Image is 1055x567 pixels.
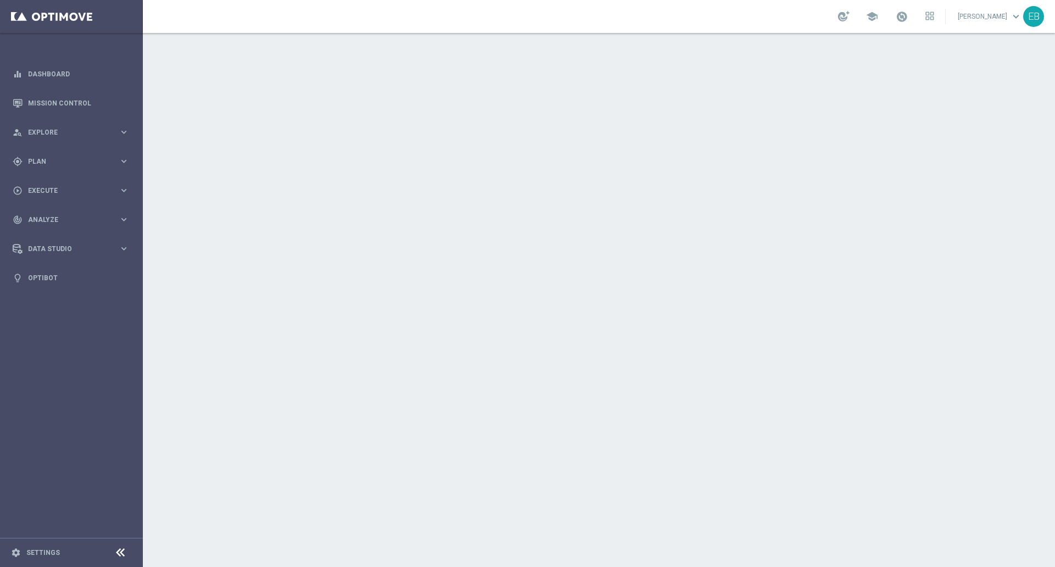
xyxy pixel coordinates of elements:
[28,158,119,165] span: Plan
[13,263,129,292] div: Optibot
[13,186,23,196] i: play_circle_outline
[957,8,1023,25] a: [PERSON_NAME]keyboard_arrow_down
[13,88,129,118] div: Mission Control
[28,129,119,136] span: Explore
[13,157,23,166] i: gps_fixed
[119,127,129,137] i: keyboard_arrow_right
[119,185,129,196] i: keyboard_arrow_right
[12,186,130,195] button: play_circle_outline Execute keyboard_arrow_right
[119,243,129,254] i: keyboard_arrow_right
[28,216,119,223] span: Analyze
[13,215,23,225] i: track_changes
[12,128,130,137] button: person_search Explore keyboard_arrow_right
[28,187,119,194] span: Execute
[866,10,878,23] span: school
[1023,6,1044,27] div: EB
[13,127,119,137] div: Explore
[13,215,119,225] div: Analyze
[13,59,129,88] div: Dashboard
[12,70,130,79] button: equalizer Dashboard
[28,263,129,292] a: Optibot
[12,244,130,253] button: Data Studio keyboard_arrow_right
[13,69,23,79] i: equalizer
[13,244,119,254] div: Data Studio
[11,548,21,558] i: settings
[119,156,129,166] i: keyboard_arrow_right
[28,88,129,118] a: Mission Control
[1010,10,1022,23] span: keyboard_arrow_down
[13,186,119,196] div: Execute
[26,549,60,556] a: Settings
[119,214,129,225] i: keyboard_arrow_right
[12,215,130,224] button: track_changes Analyze keyboard_arrow_right
[13,127,23,137] i: person_search
[28,59,129,88] a: Dashboard
[13,157,119,166] div: Plan
[12,157,130,166] button: gps_fixed Plan keyboard_arrow_right
[13,273,23,283] i: lightbulb
[12,274,130,282] button: lightbulb Optibot
[28,246,119,252] span: Data Studio
[12,99,130,108] button: Mission Control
